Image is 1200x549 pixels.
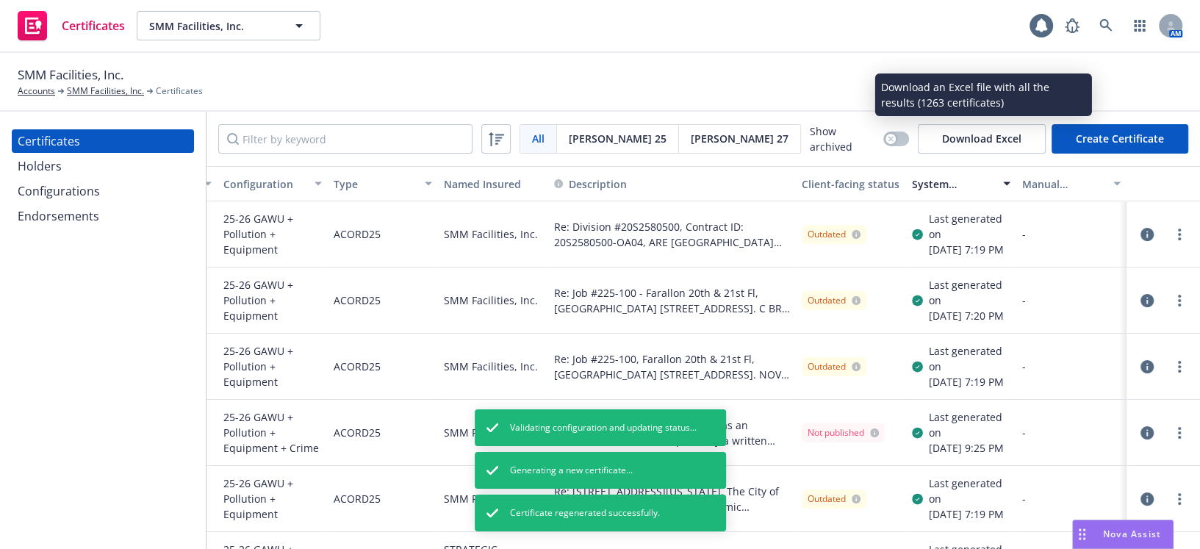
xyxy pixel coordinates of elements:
div: SMM Facilities, Inc. [438,466,548,532]
button: Nova Assist [1072,520,1174,549]
span: SMM Facilities, Inc. [149,18,276,34]
a: SMM Facilities, Inc. [67,85,144,98]
div: [DATE] 9:25 PM [929,440,1010,456]
div: Last generated on [929,343,1010,374]
div: Drag to move [1073,520,1091,548]
div: - [1022,293,1121,308]
a: Endorsements [12,204,194,228]
div: SMM Facilities, Inc. [438,400,548,466]
div: SMM Facilities, Inc. [438,268,548,334]
a: Switch app [1125,11,1154,40]
span: Nova Assist [1103,528,1161,540]
div: Last generated on [929,409,1010,440]
div: ACORD25 [334,276,381,324]
button: Named Insured [438,166,548,201]
a: Accounts [18,85,55,98]
div: Certificates [18,129,80,153]
a: more [1171,226,1188,243]
button: Re: Job #225-100, Farallon 20th & 21st Fl, [GEOGRAPHIC_DATA] [STREET_ADDRESS]. NOVO Construction,... [554,351,790,382]
button: Description [554,176,627,192]
button: Configuration [218,166,328,201]
div: 25-26 GAWU + Pollution + Equipment [223,475,322,523]
span: SMM Facilities, Inc. [18,65,123,85]
div: Named Insured [444,176,542,192]
button: Type [328,166,438,201]
div: [DATE] 7:19 PM [929,506,1010,522]
div: ACORD25 [334,475,381,523]
div: ACORD25 [334,210,381,258]
span: Generating a new certificate... [510,464,633,477]
div: [DATE] 7:20 PM [929,308,1010,323]
a: Search [1091,11,1121,40]
div: - [1022,491,1121,506]
span: All [532,131,545,146]
a: Certificates [12,5,131,46]
span: Certificate regenerated successfully. [510,506,660,520]
div: - [1022,226,1121,242]
a: more [1171,292,1188,309]
div: Endorsements [18,204,99,228]
div: 25-26 GAWU + Pollution + Equipment [223,210,322,258]
div: Outdated [808,492,861,506]
div: Last generated on [929,277,1010,308]
button: Download Excel [918,124,1046,154]
div: [DATE] 7:19 PM [929,374,1010,390]
a: more [1171,490,1188,508]
div: Last generated on [929,476,1010,506]
div: - [1022,359,1121,374]
span: Certificates [156,85,203,98]
div: Client-facing status [802,176,900,192]
div: 25-26 GAWU + Pollution + Equipment + Crime [223,409,322,456]
div: Configuration [223,176,306,192]
div: SMM Facilities, Inc. [438,334,548,400]
a: Certificates [12,129,194,153]
span: [PERSON_NAME] 27 [691,131,788,146]
button: Re: Job #225-100 - Farallon 20th & 21st Fl, [GEOGRAPHIC_DATA] [STREET_ADDRESS]. C BRE Inc. and Ow... [554,285,790,316]
a: Report a Bug [1057,11,1087,40]
div: ACORD25 [334,342,381,390]
a: more [1171,424,1188,442]
div: Outdated [808,360,861,373]
a: more [1171,358,1188,376]
div: Type [334,176,416,192]
div: [DATE] 7:19 PM [929,242,1010,257]
button: Create Certificate [1052,124,1188,154]
button: Re: Division #20S2580500, Contract ID: 20S2580500-OA04, ARE [GEOGRAPHIC_DATA][PERSON_NAME][STREET... [554,219,790,250]
div: Not published [808,426,879,439]
input: Filter by keyword [218,124,473,154]
span: [PERSON_NAME] 25 [569,131,667,146]
div: Configurations [18,179,100,203]
button: Manual certificate last generated [1016,166,1127,201]
div: ACORD25 [334,409,381,456]
div: Outdated [808,294,861,307]
div: System certificate last generated [912,176,994,192]
div: Manual certificate last generated [1022,176,1104,192]
button: Client-facing status [796,166,906,201]
div: Last generated on [929,211,1010,242]
span: Validating configuration and updating status... [510,421,697,434]
a: Configurations [12,179,194,203]
span: Certificates [62,20,125,32]
div: 25-26 GAWU + Pollution + Equipment [223,276,322,324]
div: SMM Facilities, Inc. [438,201,548,268]
button: System certificate last generated [906,166,1016,201]
div: - [1022,425,1121,440]
div: Holders [18,154,62,178]
div: Outdated [808,228,861,241]
span: Show archived [810,123,877,154]
a: Holders [12,154,194,178]
div: 25-26 GAWU + Pollution + Equipment [223,342,322,390]
button: SMM Facilities, Inc. [137,11,320,40]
